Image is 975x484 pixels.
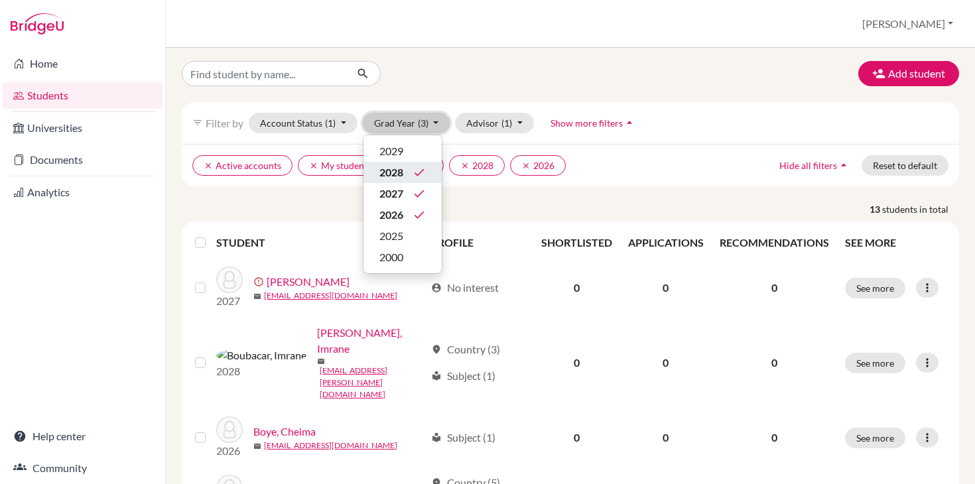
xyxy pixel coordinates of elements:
span: 2027 [379,186,403,202]
div: Subject (1) [431,368,495,384]
button: Show more filtersarrow_drop_up [539,113,647,133]
p: 0 [720,280,829,296]
button: clearMy students [298,155,383,176]
th: SEE MORE [837,227,954,259]
a: [EMAIL_ADDRESS][PERSON_NAME][DOMAIN_NAME] [320,365,425,400]
button: 2028done [363,162,442,183]
th: STUDENT [216,227,423,259]
a: Boye, Cheima [253,424,316,440]
th: APPLICATIONS [620,227,712,259]
td: 0 [533,317,620,408]
span: mail [317,357,325,365]
span: error_outline [253,276,267,287]
i: arrow_drop_up [837,158,850,172]
span: (1) [501,117,512,129]
i: filter_list [192,117,203,128]
img: Boubacar, Imrane [216,347,306,363]
span: (3) [418,117,428,129]
button: See more [845,353,905,373]
a: [EMAIL_ADDRESS][DOMAIN_NAME] [264,440,397,452]
span: Hide all filters [779,160,837,171]
span: 2025 [379,228,403,244]
div: Grad Year(3) [363,135,442,274]
span: (1) [325,117,336,129]
div: Country (3) [431,341,500,357]
td: 0 [620,317,712,408]
span: 2000 [379,249,403,265]
i: done [413,208,426,221]
span: mail [253,442,261,450]
span: 2028 [379,164,403,180]
i: done [413,166,426,179]
i: clear [204,161,213,170]
button: Account Status(1) [249,113,357,133]
a: Analytics [3,179,162,206]
i: clear [521,161,531,170]
img: Bridge-U [11,13,64,34]
button: 2000 [363,247,442,268]
th: RECOMMENDATIONS [712,227,837,259]
td: 0 [533,408,620,467]
img: Boye, Cheima [216,416,243,443]
img: Boide, Cheikh [216,267,243,293]
a: Home [3,50,162,77]
a: [PERSON_NAME], Imrane [317,325,425,357]
span: students in total [882,202,959,216]
span: 2029 [379,143,403,159]
p: 2026 [216,443,243,459]
button: clearActive accounts [192,155,292,176]
span: Show more filters [551,117,623,129]
button: 2025 [363,225,442,247]
button: 2027done [363,183,442,204]
a: Community [3,455,162,481]
td: 0 [620,259,712,317]
button: clear2028 [449,155,505,176]
th: PROFILE [423,227,533,259]
i: done [413,187,426,200]
button: 2029 [363,141,442,162]
td: 0 [620,408,712,467]
a: Students [3,82,162,109]
span: local_library [431,371,442,381]
span: mail [253,292,261,300]
button: See more [845,428,905,448]
input: Find student by name... [182,61,346,86]
button: Hide all filtersarrow_drop_up [768,155,862,176]
span: Filter by [206,117,243,129]
span: location_on [431,344,442,355]
button: Advisor(1) [455,113,534,133]
button: [PERSON_NAME] [856,11,959,36]
a: [PERSON_NAME] [267,274,350,290]
p: 0 [720,355,829,371]
i: clear [309,161,318,170]
div: Subject (1) [431,430,495,446]
td: 0 [533,259,620,317]
button: 2026done [363,204,442,225]
button: Grad Year(3) [363,113,450,133]
button: See more [845,278,905,298]
button: Add student [858,61,959,86]
a: [EMAIL_ADDRESS][DOMAIN_NAME] [264,290,397,302]
strong: 13 [870,202,882,216]
span: account_circle [431,282,442,293]
i: clear [460,161,470,170]
a: Universities [3,115,162,141]
p: 0 [720,430,829,446]
button: Reset to default [862,155,948,176]
a: Documents [3,147,162,173]
span: 2026 [379,207,403,223]
p: 2028 [216,363,306,379]
p: 2027 [216,293,243,309]
th: SHORTLISTED [533,227,620,259]
span: local_library [431,432,442,443]
i: arrow_drop_up [623,116,636,129]
a: Help center [3,423,162,450]
button: clear2026 [510,155,566,176]
div: No interest [431,280,499,296]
